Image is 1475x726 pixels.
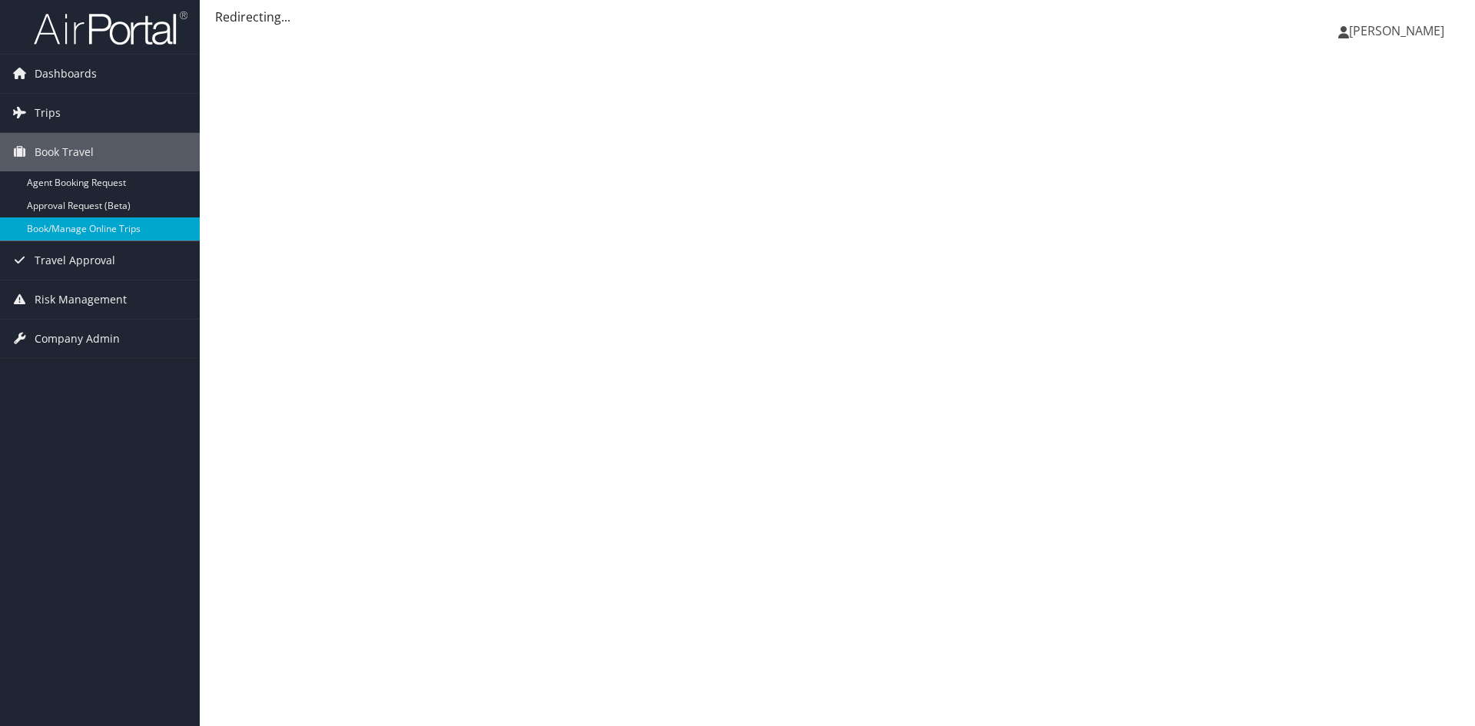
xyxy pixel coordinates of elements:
[35,133,94,171] span: Book Travel
[1338,8,1460,54] a: [PERSON_NAME]
[1349,22,1444,39] span: [PERSON_NAME]
[35,280,127,319] span: Risk Management
[35,94,61,132] span: Trips
[34,10,187,46] img: airportal-logo.png
[35,55,97,93] span: Dashboards
[215,8,1460,26] div: Redirecting...
[35,241,115,280] span: Travel Approval
[35,320,120,358] span: Company Admin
